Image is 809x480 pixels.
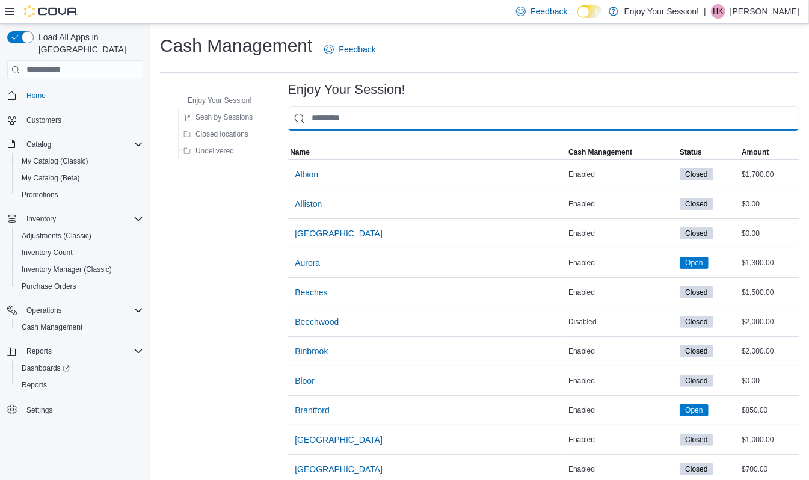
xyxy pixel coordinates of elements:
span: Open [680,404,708,416]
a: Dashboards [17,361,75,375]
button: Promotions [12,186,148,203]
span: [GEOGRAPHIC_DATA] [295,463,383,475]
div: Enabled [566,462,677,476]
span: Brantford [295,404,330,416]
span: Closed [685,228,707,239]
p: Enjoy Your Session! [624,4,700,19]
span: Open [685,257,703,268]
span: Customers [26,115,61,125]
span: Reports [22,380,47,390]
span: Aurora [295,257,320,269]
button: Aurora [290,251,325,275]
span: Enjoy Your Session! [188,96,252,105]
span: Closed [685,375,707,386]
span: Status [680,147,702,157]
button: Beaches [290,280,332,304]
span: Open [680,257,708,269]
a: Adjustments (Classic) [17,229,96,243]
span: Dashboards [22,363,70,373]
button: Customers [2,111,148,129]
h1: Cash Management [160,34,312,58]
span: Settings [26,405,52,415]
div: $0.00 [739,226,799,241]
div: $1,500.00 [739,285,799,300]
a: Purchase Orders [17,279,81,294]
a: Cash Management [17,320,87,334]
span: Inventory Count [17,245,143,260]
button: Status [677,145,739,159]
span: Promotions [17,188,143,202]
div: Enabled [566,167,677,182]
div: $2,000.00 [739,315,799,329]
button: Brantford [290,398,334,422]
span: Home [22,88,143,103]
div: Disabled [566,315,677,329]
span: Closed [685,316,707,327]
p: [PERSON_NAME] [730,4,799,19]
span: Adjustments (Classic) [22,231,91,241]
p: | [704,4,706,19]
div: Enabled [566,285,677,300]
span: Inventory [26,214,56,224]
span: Inventory [22,212,143,226]
span: Closed [680,463,713,475]
a: My Catalog (Classic) [17,154,93,168]
span: Purchase Orders [22,282,76,291]
div: Enabled [566,256,677,270]
span: Inventory Manager (Classic) [22,265,112,274]
button: Alliston [290,192,327,216]
button: Reports [2,343,148,360]
button: [GEOGRAPHIC_DATA] [290,221,387,245]
span: Inventory Manager (Classic) [17,262,143,277]
button: Catalog [22,137,56,152]
span: Alliston [295,198,322,210]
span: Home [26,91,46,100]
div: Enabled [566,403,677,417]
button: Name [288,145,566,159]
a: Reports [17,378,52,392]
span: My Catalog (Classic) [17,154,143,168]
span: Closed [680,345,713,357]
button: Albion [290,162,323,186]
div: Enabled [566,374,677,388]
span: Closed [685,287,707,298]
span: Settings [22,402,143,417]
span: Open [685,405,703,416]
button: Beechwood [290,310,343,334]
span: Inventory Count [22,248,73,257]
span: Closed [680,286,713,298]
button: Operations [22,303,67,318]
span: Closed [685,464,707,475]
button: Undelivered [179,144,239,158]
div: $850.00 [739,403,799,417]
span: Operations [22,303,143,318]
div: Harpreet Kaur [711,4,725,19]
button: Closed locations [179,127,253,141]
span: Catalog [26,140,51,149]
div: $1,700.00 [739,167,799,182]
span: Albion [295,168,318,180]
span: Bloor [295,375,315,387]
a: Feedback [319,37,380,61]
span: Feedback [531,5,567,17]
span: Closed [680,434,713,446]
a: Inventory Manager (Classic) [17,262,117,277]
span: Cash Management [22,322,82,332]
span: Customers [22,112,143,128]
span: Closed [680,198,713,210]
button: Catalog [2,136,148,153]
div: $1,000.00 [739,432,799,447]
button: Cash Management [12,319,148,336]
span: My Catalog (Classic) [22,156,88,166]
span: Closed [680,227,713,239]
span: Reports [26,346,52,356]
a: Customers [22,113,66,128]
span: Feedback [339,43,375,55]
span: Closed [680,168,713,180]
button: Binbrook [290,339,333,363]
button: Enjoy Your Session! [171,93,257,108]
span: Promotions [22,190,58,200]
span: Purchase Orders [17,279,143,294]
div: Enabled [566,344,677,358]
